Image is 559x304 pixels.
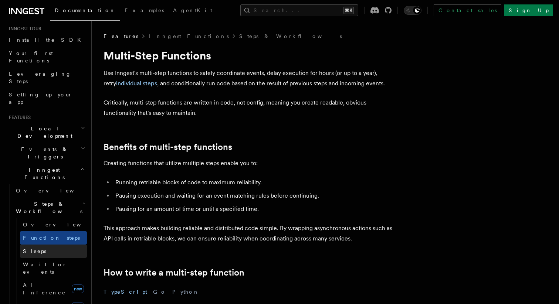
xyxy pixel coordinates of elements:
[169,2,217,20] a: AgentKit
[20,258,87,279] a: Wait for events
[9,37,85,43] span: Install the SDK
[104,142,232,152] a: Benefits of multi-step functions
[16,188,92,194] span: Overview
[504,4,553,16] a: Sign Up
[23,262,67,275] span: Wait for events
[434,4,501,16] a: Contact sales
[13,197,87,218] button: Steps & Workflows
[13,200,82,215] span: Steps & Workflows
[104,158,399,168] p: Creating functions that utilize multiple steps enable you to:
[13,184,87,197] a: Overview
[149,33,229,40] a: Inngest Functions
[6,143,87,163] button: Events & Triggers
[23,282,66,296] span: AI Inference
[125,7,164,13] span: Examples
[172,284,199,300] button: Python
[6,67,87,88] a: Leveraging Steps
[6,125,81,140] span: Local Development
[9,50,53,64] span: Your first Functions
[6,163,87,184] button: Inngest Functions
[113,191,399,201] li: Pausing execution and waiting for an event matching rules before continuing.
[50,2,120,21] a: Documentation
[6,166,80,181] span: Inngest Functions
[6,122,87,143] button: Local Development
[9,92,72,105] span: Setting up your app
[343,7,354,14] kbd: ⌘K
[55,7,116,13] span: Documentation
[104,49,399,62] h1: Multi-Step Functions
[404,6,421,15] button: Toggle dark mode
[9,71,71,84] span: Leveraging Steps
[6,146,81,160] span: Events & Triggers
[173,7,212,13] span: AgentKit
[20,218,87,231] a: Overview
[240,4,358,16] button: Search...⌘K
[239,33,342,40] a: Steps & Workflows
[23,222,99,228] span: Overview
[23,248,46,254] span: Sleeps
[104,284,147,300] button: TypeScript
[104,68,399,89] p: Use Inngest's multi-step functions to safely coordinate events, delay execution for hours (or up ...
[6,47,87,67] a: Your first Functions
[116,80,157,87] a: individual steps
[20,245,87,258] a: Sleeps
[72,284,84,293] span: new
[120,2,169,20] a: Examples
[113,204,399,214] li: Pausing for an amount of time or until a specified time.
[153,284,166,300] button: Go
[20,231,87,245] a: Function steps
[104,223,399,244] p: This approach makes building reliable and distributed code simple. By wrapping asynchronous actio...
[104,33,138,40] span: Features
[6,26,41,32] span: Inngest tour
[104,267,244,278] a: How to write a multi-step function
[113,177,399,188] li: Running retriable blocks of code to maximum reliability.
[6,88,87,109] a: Setting up your app
[6,115,31,120] span: Features
[23,235,80,241] span: Function steps
[104,98,399,118] p: Critically, multi-step functions are written in code, not config, meaning you create readable, ob...
[20,279,87,299] a: AI Inferencenew
[6,33,87,47] a: Install the SDK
